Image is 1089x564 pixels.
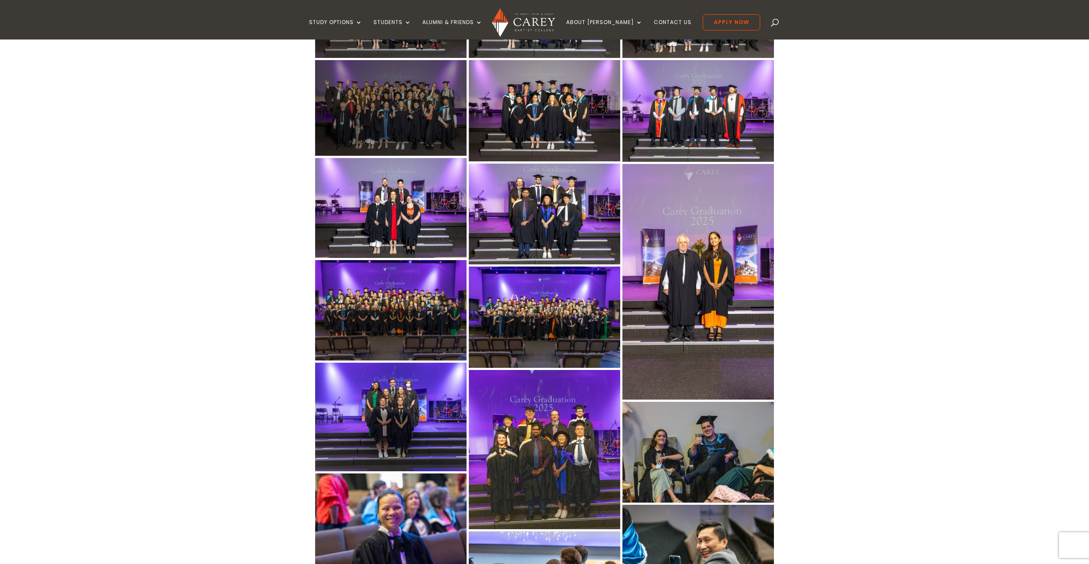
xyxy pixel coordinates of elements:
[566,19,643,39] a: About [PERSON_NAME]
[309,19,362,39] a: Study Options
[492,8,555,37] img: Carey Baptist College
[373,19,411,39] a: Students
[422,19,482,39] a: Alumni & Friends
[654,19,692,39] a: Contact Us
[703,14,760,30] a: Apply Now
